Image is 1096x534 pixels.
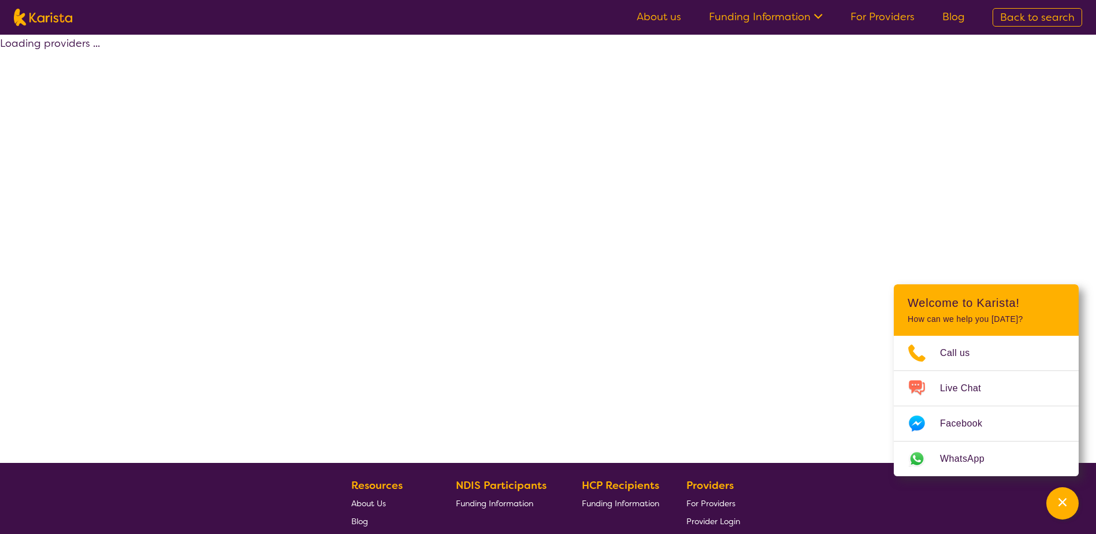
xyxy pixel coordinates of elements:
span: Blog [351,516,368,526]
button: Channel Menu [1046,487,1079,520]
span: Funding Information [456,498,533,509]
a: For Providers [850,10,915,24]
img: Karista logo [14,9,72,26]
a: Funding Information [456,494,555,512]
span: About Us [351,498,386,509]
a: Funding Information [582,494,659,512]
span: Back to search [1000,10,1075,24]
a: Blog [351,512,429,530]
ul: Choose channel [894,336,1079,476]
span: Live Chat [940,380,995,397]
p: How can we help you [DATE]? [908,314,1065,324]
span: Funding Information [582,498,659,509]
b: HCP Recipients [582,479,659,492]
b: NDIS Participants [456,479,547,492]
span: For Providers [686,498,735,509]
a: About us [637,10,681,24]
a: Back to search [993,8,1082,27]
a: Funding Information [709,10,823,24]
b: Providers [686,479,734,492]
a: Provider Login [686,512,740,530]
a: Blog [942,10,965,24]
a: Web link opens in a new tab. [894,442,1079,476]
span: Provider Login [686,516,740,526]
span: WhatsApp [940,450,998,468]
span: Call us [940,344,984,362]
a: About Us [351,494,429,512]
b: Resources [351,479,403,492]
a: For Providers [686,494,740,512]
span: Facebook [940,415,996,432]
div: Channel Menu [894,284,1079,476]
h2: Welcome to Karista! [908,296,1065,310]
